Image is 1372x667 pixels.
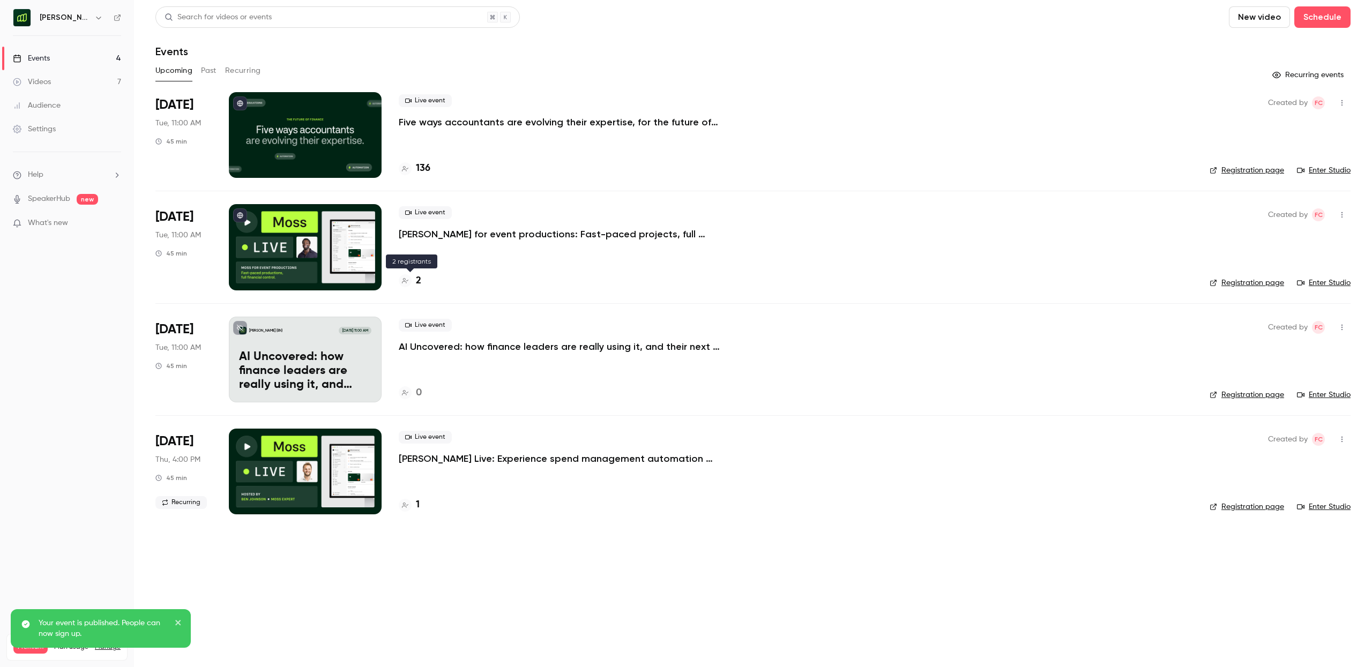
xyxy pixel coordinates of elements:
[339,327,371,334] span: [DATE] 11:00 AM
[13,100,61,111] div: Audience
[155,208,193,226] span: [DATE]
[155,230,201,241] span: Tue, 11:00 AM
[416,498,420,512] h4: 1
[77,194,98,205] span: new
[155,62,192,79] button: Upcoming
[1268,96,1308,109] span: Created by
[28,193,70,205] a: SpeakerHub
[1268,208,1308,221] span: Created by
[165,12,272,23] div: Search for videos or events
[1297,165,1351,176] a: Enter Studio
[1315,433,1323,446] span: FC
[399,206,452,219] span: Live event
[175,618,182,631] button: close
[399,452,720,465] a: [PERSON_NAME] Live: Experience spend management automation with [PERSON_NAME]
[1294,6,1351,28] button: Schedule
[1210,165,1284,176] a: Registration page
[155,45,188,58] h1: Events
[1297,278,1351,288] a: Enter Studio
[416,161,430,176] h4: 136
[1210,389,1284,400] a: Registration page
[399,228,720,241] a: [PERSON_NAME] for event productions: Fast-paced projects, full financial control
[155,118,201,129] span: Tue, 11:00 AM
[155,204,212,290] div: Oct 28 Tue, 11:00 AM (Europe/Berlin)
[28,218,68,229] span: What's new
[399,161,430,176] a: 136
[1229,6,1290,28] button: New video
[225,62,261,79] button: Recurring
[155,317,212,402] div: Nov 4 Tue, 11:00 AM (Europe/Berlin)
[1268,321,1308,334] span: Created by
[1312,208,1325,221] span: Felicity Cator
[239,350,371,392] p: AI Uncovered: how finance leaders are really using it, and their next big bets
[1315,321,1323,334] span: FC
[155,137,187,146] div: 45 min
[13,124,56,134] div: Settings
[1268,433,1308,446] span: Created by
[416,386,422,400] h4: 0
[28,169,43,181] span: Help
[155,474,187,482] div: 45 min
[399,274,421,288] a: 2
[201,62,217,79] button: Past
[13,169,121,181] li: help-dropdown-opener
[1267,66,1351,84] button: Recurring events
[1312,96,1325,109] span: Felicity Cator
[1315,96,1323,109] span: FC
[13,53,50,64] div: Events
[155,321,193,338] span: [DATE]
[399,498,420,512] a: 1
[155,362,187,370] div: 45 min
[155,342,201,353] span: Tue, 11:00 AM
[399,94,452,107] span: Live event
[1210,501,1284,512] a: Registration page
[40,12,90,23] h6: [PERSON_NAME] (EN)
[416,274,421,288] h4: 2
[1297,389,1351,400] a: Enter Studio
[108,219,121,228] iframe: Noticeable Trigger
[399,319,452,332] span: Live event
[155,249,187,258] div: 45 min
[1312,321,1325,334] span: Felicity Cator
[1312,433,1325,446] span: Felicity Cator
[155,92,212,178] div: Oct 14 Tue, 11:00 AM (Europe/Berlin)
[13,9,31,26] img: Moss (EN)
[13,77,51,87] div: Videos
[249,328,282,333] p: [PERSON_NAME] (EN)
[155,429,212,514] div: Nov 6 Thu, 3:00 PM (Europe/London)
[399,386,422,400] a: 0
[155,496,207,509] span: Recurring
[155,96,193,114] span: [DATE]
[229,317,382,402] a: AI Uncovered: how finance leaders are really using it, and their next big bets[PERSON_NAME] (EN)[...
[399,340,720,353] a: AI Uncovered: how finance leaders are really using it, and their next big bets
[155,454,200,465] span: Thu, 4:00 PM
[1315,208,1323,221] span: FC
[399,431,452,444] span: Live event
[1210,278,1284,288] a: Registration page
[39,618,167,639] p: Your event is published. People can now sign up.
[399,116,720,129] a: Five ways accountants are evolving their expertise, for the future of finance
[155,433,193,450] span: [DATE]
[1297,501,1351,512] a: Enter Studio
